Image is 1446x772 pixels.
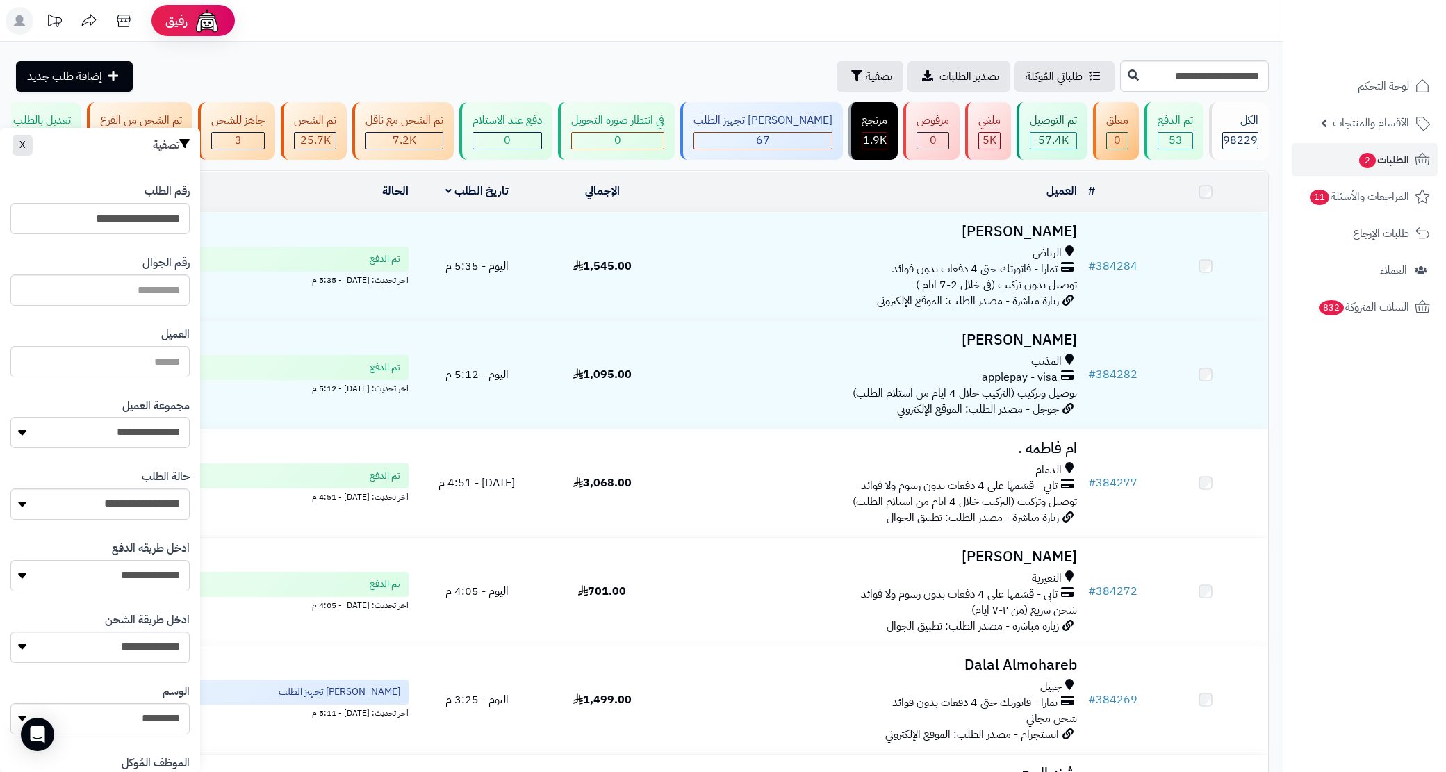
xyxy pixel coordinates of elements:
[862,113,887,129] div: مرتجع
[983,132,996,149] span: 5K
[573,475,632,491] span: 3,068.00
[897,401,1059,418] span: جوجل - مصدر الطلب: الموقع الإلكتروني
[1088,475,1137,491] a: #384277
[979,133,1000,149] div: 5031
[1353,224,1409,243] span: طلبات الإرجاع
[1031,354,1062,370] span: المذنب
[457,102,555,160] a: دفع عند الاستلام 0
[161,327,190,343] label: العميل
[473,113,542,129] div: دفع عند الاستلام
[1292,217,1438,250] a: طلبات الإرجاع
[445,258,509,274] span: اليوم - 5:35 م
[27,68,102,85] span: إضافة طلب جديد
[13,113,71,129] div: تعديل بالطلب
[1318,299,1345,315] span: 832
[930,132,937,149] span: 0
[1033,245,1062,261] span: الرياض
[37,7,72,38] a: تحديثات المنصة
[1223,132,1258,149] span: 98229
[756,132,770,149] span: 67
[846,102,901,160] a: مرتجع 1.9K
[916,277,1077,293] span: توصيل بدون تركيب (في خلال 2-7 ايام )
[585,183,620,199] a: الإجمالي
[1206,102,1272,160] a: الكل98229
[350,102,457,160] a: تم الشحن مع ناقل 7.2K
[21,718,54,751] div: Open Intercom Messenger
[211,113,265,129] div: جاهز للشحن
[105,612,190,628] label: ادخل طريقة الشحن
[279,685,400,699] span: [PERSON_NAME] تجهيز الطلب
[438,475,515,491] span: [DATE] - 4:51 م
[112,541,190,557] label: ادخل طريقه الدفع
[1114,132,1121,149] span: 0
[1046,183,1077,199] a: العميل
[1292,143,1438,176] a: الطلبات2
[1169,132,1183,149] span: 53
[885,726,1059,743] span: انستجرام - مصدر الطلب: الموقع الإلكتروني
[1308,187,1409,206] span: المراجعات والأسئلة
[84,102,195,160] a: تم الشحن من الفرع 340
[370,361,400,375] span: تم الدفع
[445,183,509,199] a: تاريخ الطلب
[853,493,1077,510] span: توصيل وتركيب (التركيب خلال 4 ايام من استلام الطلب)
[1106,113,1128,129] div: معلق
[294,113,336,129] div: تم الشحن
[504,132,511,149] span: 0
[917,133,948,149] div: 0
[1088,691,1096,708] span: #
[163,684,190,700] label: الوسم
[962,102,1014,160] a: ملغي 5K
[300,132,331,149] span: 25.7K
[1040,679,1062,695] span: جبيل
[1158,133,1192,149] div: 53
[1038,132,1069,149] span: 57.4K
[917,113,949,129] div: مرفوض
[892,695,1058,711] span: تمارا - فاتورتك حتى 4 دفعات بدون فوائد
[1292,69,1438,103] a: لوحة التحكم
[145,183,190,199] label: رقم الطلب
[393,132,416,149] span: 7.2K
[1309,189,1329,205] span: 11
[1014,102,1090,160] a: تم التوصيل 57.4K
[1380,261,1407,280] span: العملاء
[671,224,1077,240] h3: [PERSON_NAME]
[1030,113,1077,129] div: تم التوصيل
[892,261,1058,277] span: تمارا - فاتورتك حتى 4 دفعات بدون فوائد
[1014,61,1115,92] a: طلباتي المُوكلة
[887,618,1059,634] span: زيارة مباشرة - مصدر الطلب: تطبيق الجوال
[382,183,409,199] a: الحالة
[907,61,1010,92] a: تصدير الطلبات
[1090,102,1142,160] a: معلق 0
[295,133,336,149] div: 25733
[278,102,350,160] a: تم الشحن 25.7K
[1088,583,1096,600] span: #
[122,398,190,414] label: مجموعة العميل
[694,133,832,149] div: 67
[862,133,887,149] div: 1874
[1292,180,1438,213] a: المراجعات والأسئلة11
[1142,102,1206,160] a: تم الدفع 53
[978,113,1001,129] div: ملغي
[1158,113,1193,129] div: تم الدفع
[853,385,1077,402] span: توصيل وتركيب (التركيب خلال 4 ايام من استلام الطلب)
[1358,76,1409,96] span: لوحة التحكم
[370,252,400,266] span: تم الدفع
[677,102,846,160] a: [PERSON_NAME] تجهيز الطلب 67
[1088,691,1137,708] a: #384269
[982,370,1058,386] span: applepay - visa
[573,258,632,274] span: 1,545.00
[20,488,409,503] div: اخر تحديث: [DATE] - 4:51 م
[866,68,892,85] span: تصفية
[1317,297,1409,317] span: السلات المتروكة
[212,133,264,149] div: 3
[473,133,541,149] div: 0
[1358,152,1376,168] span: 2
[571,113,664,129] div: في انتظار صورة التحويل
[1333,113,1409,133] span: الأقسام والمنتجات
[365,113,443,129] div: تم الشحن مع ناقل
[19,138,26,152] span: X
[195,102,278,160] a: جاهز للشحن 3
[863,132,887,149] span: 1.9K
[1088,258,1137,274] a: #384284
[671,549,1077,565] h3: [PERSON_NAME]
